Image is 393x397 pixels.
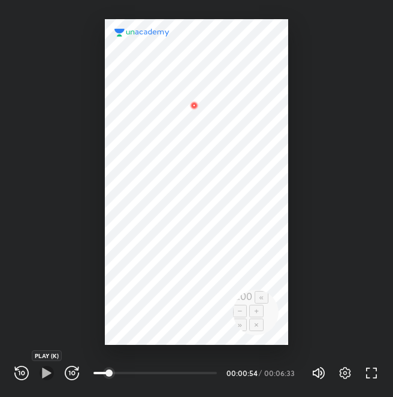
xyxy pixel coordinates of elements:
[226,369,256,377] div: 00:00:54
[32,350,62,361] div: PLAY (K)
[187,98,201,113] img: wMgqJGBwKWe8AAAAABJRU5ErkJggg==
[114,29,170,37] img: logo.2a7e12a2.svg
[264,369,297,377] div: 00:06:33
[259,369,262,377] div: /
